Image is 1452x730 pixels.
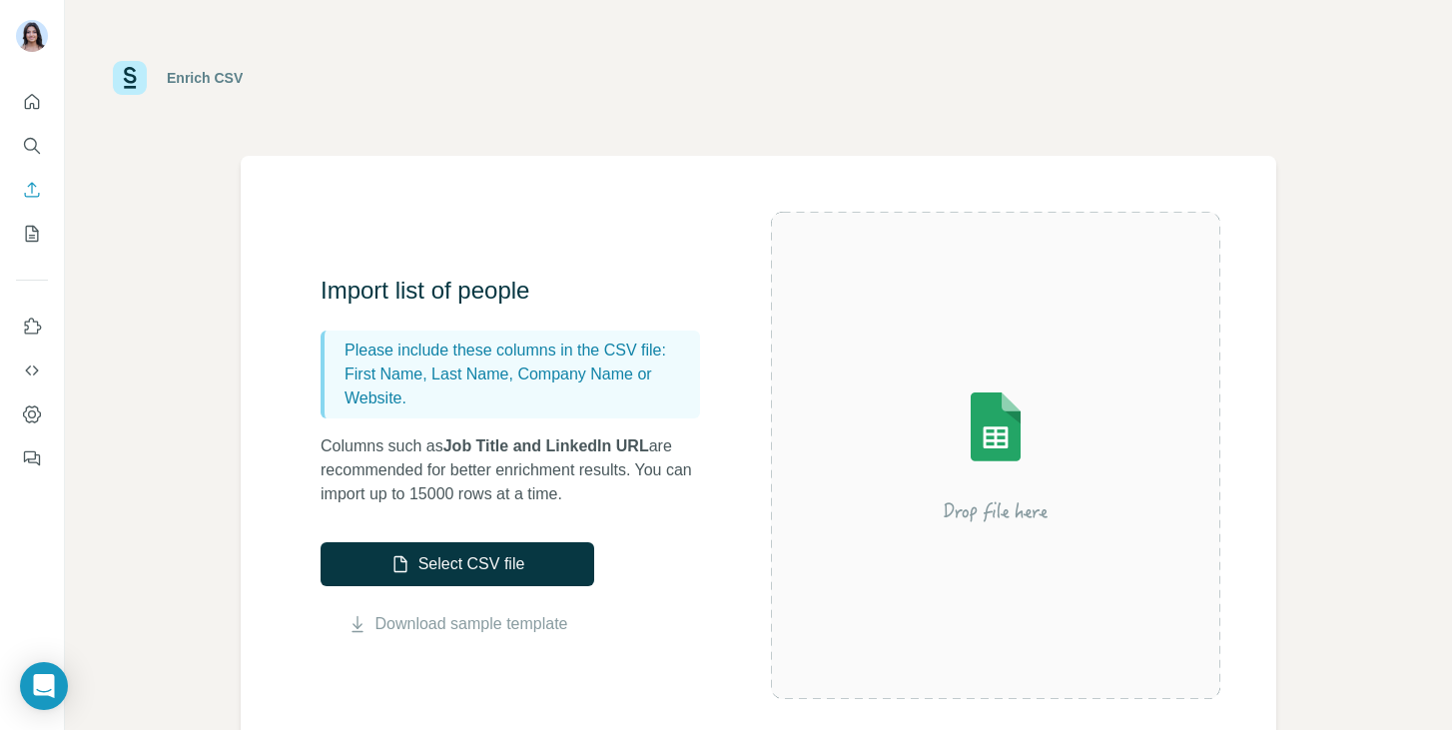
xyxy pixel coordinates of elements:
[321,434,720,506] p: Columns such as are recommended for better enrichment results. You can import up to 15000 rows at...
[16,309,48,345] button: Use Surfe on LinkedIn
[321,275,720,307] h3: Import list of people
[375,612,568,636] a: Download sample template
[443,437,649,454] span: Job Title and LinkedIn URL
[816,336,1175,575] img: Surfe Illustration - Drop file here or select below
[321,542,594,586] button: Select CSV file
[321,612,594,636] button: Download sample template
[16,84,48,120] button: Quick start
[167,68,243,88] div: Enrich CSV
[16,440,48,476] button: Feedback
[16,216,48,252] button: My lists
[345,339,692,363] p: Please include these columns in the CSV file:
[345,363,692,410] p: First Name, Last Name, Company Name or Website.
[16,353,48,388] button: Use Surfe API
[16,128,48,164] button: Search
[113,61,147,95] img: Surfe Logo
[16,172,48,208] button: Enrich CSV
[16,396,48,432] button: Dashboard
[16,20,48,52] img: Avatar
[20,662,68,710] div: Open Intercom Messenger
